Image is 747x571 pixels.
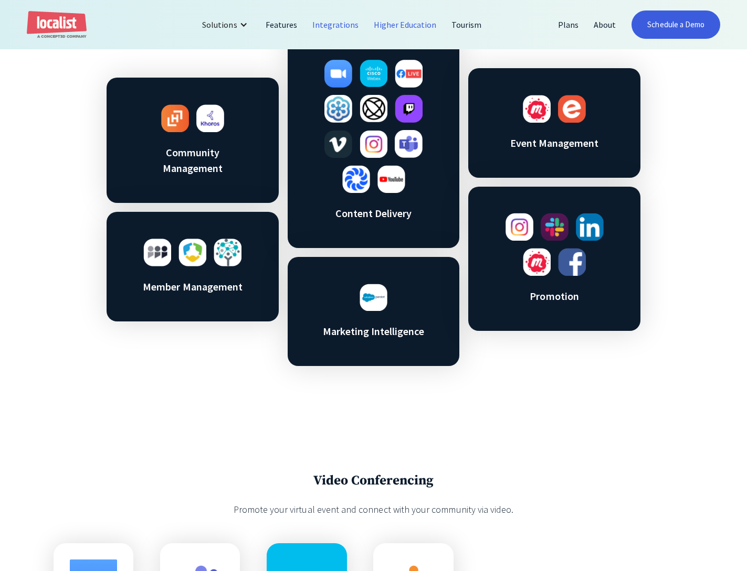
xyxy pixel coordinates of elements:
[214,502,534,516] div: Promote your virtual event and connect with your community via video.
[214,472,534,489] h3: Video Conferencing
[632,10,720,39] a: Schedule a Demo
[202,18,237,31] div: Solutions
[138,145,248,176] h3: Community Management
[27,11,87,39] a: home
[319,206,429,221] h3: Content Delivery
[586,12,624,37] a: About
[138,279,248,295] h3: Member Management
[194,12,258,37] div: Solutions
[444,12,489,37] a: Tourism
[319,324,429,339] h3: Marketing Intelligence
[499,135,609,151] h3: Event Management
[258,12,305,37] a: Features
[551,12,586,37] a: Plans
[366,12,445,37] a: Higher Education
[305,12,366,37] a: Integrations
[499,288,609,304] h3: Promotion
